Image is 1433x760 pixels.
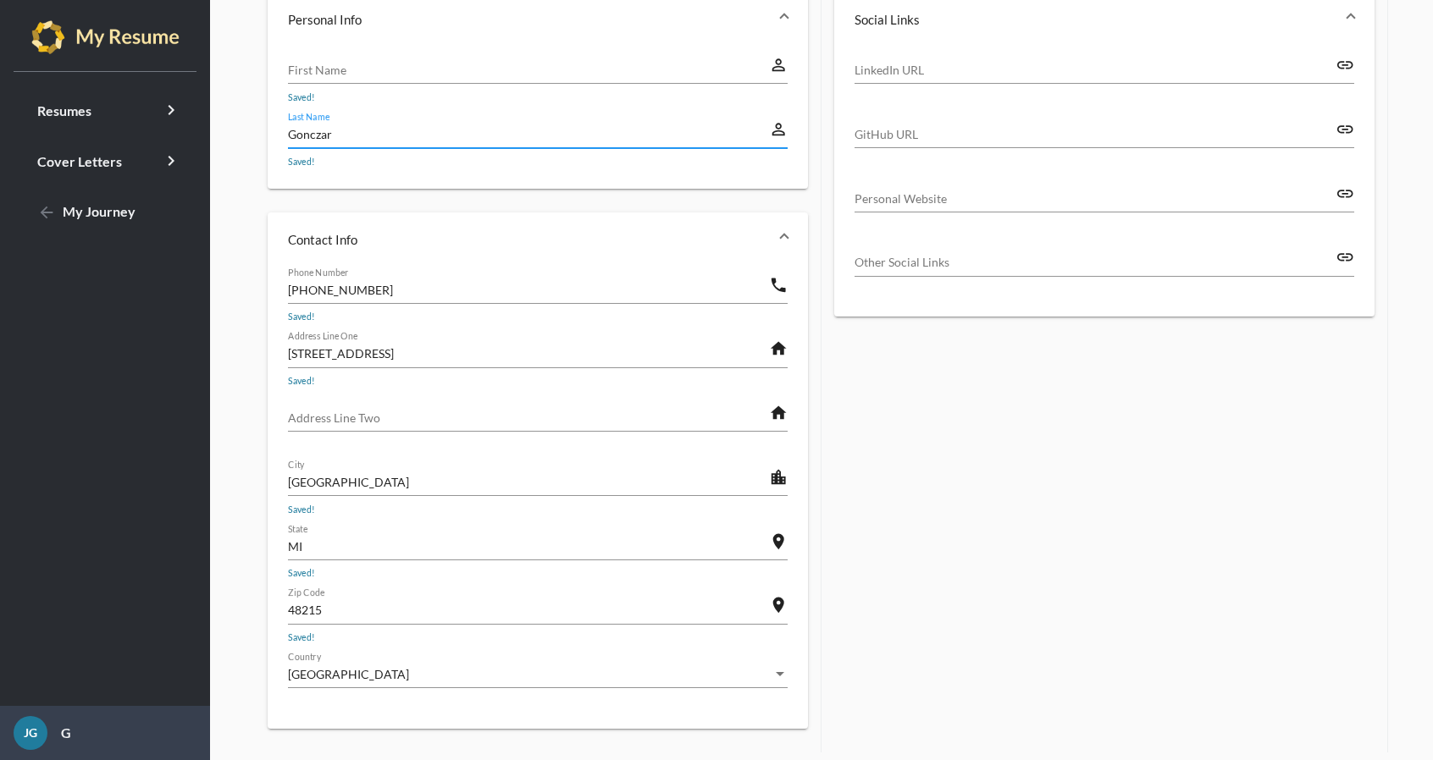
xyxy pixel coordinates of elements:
mat-panel-title: Personal Info [288,11,767,28]
input: Last Name [288,125,769,143]
span: [GEOGRAPHIC_DATA] [288,667,409,681]
input: Phone Number [288,281,769,299]
div: Social Links [834,47,1375,317]
div: JG [14,716,47,750]
input: Other Social Links [855,253,1336,271]
mat-icon: link [1336,247,1354,267]
mat-hint: Saved! [288,629,315,647]
mat-icon: perm_identity [769,119,788,140]
mat-hint: Saved! [288,153,315,171]
div: Personal Info [268,47,808,189]
mat-icon: location_on [769,531,788,552]
mat-icon: location_on [769,595,788,615]
input: Personal Website [855,190,1336,207]
mat-icon: link [1336,119,1354,140]
a: My Journey [20,192,190,233]
mat-icon: link [1336,184,1354,204]
mat-icon: phone [769,275,788,295]
input: GitHub URL [855,125,1336,143]
mat-hint: Saved! [288,372,315,390]
span: Resumes [37,102,91,118]
mat-icon: perm_identity [769,55,788,75]
input: LinkedIn URL [855,61,1336,79]
input: Address Line One [288,344,769,362]
mat-icon: link [1336,55,1354,75]
mat-hint: Saved! [288,89,315,107]
input: Address Line Two [288,409,769,427]
mat-icon: home [769,339,788,359]
i: keyboard_arrow_right [161,151,181,171]
mat-icon: home [769,403,788,423]
mat-hint: Saved! [288,308,315,326]
input: State [288,537,769,555]
input: City [288,473,769,491]
p: G [47,723,71,743]
input: Zip Code [288,601,769,619]
span: Cover Letters [37,153,122,169]
i: keyboard_arrow_right [161,100,181,120]
mat-hint: Saved! [288,501,315,519]
mat-hint: Saved! [288,564,315,582]
mat-select: Country [288,665,788,683]
span: My Journey [37,203,136,219]
mat-panel-title: Contact Info [288,231,767,248]
div: Contact Info [268,267,808,729]
mat-icon: arrow_back [37,203,58,223]
input: First Name [288,61,769,79]
img: my-resume-light.png [31,20,180,54]
mat-icon: location_city [769,467,788,487]
mat-expansion-panel-header: Contact Info [268,212,808,267]
mat-panel-title: Social Links [855,11,1334,28]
